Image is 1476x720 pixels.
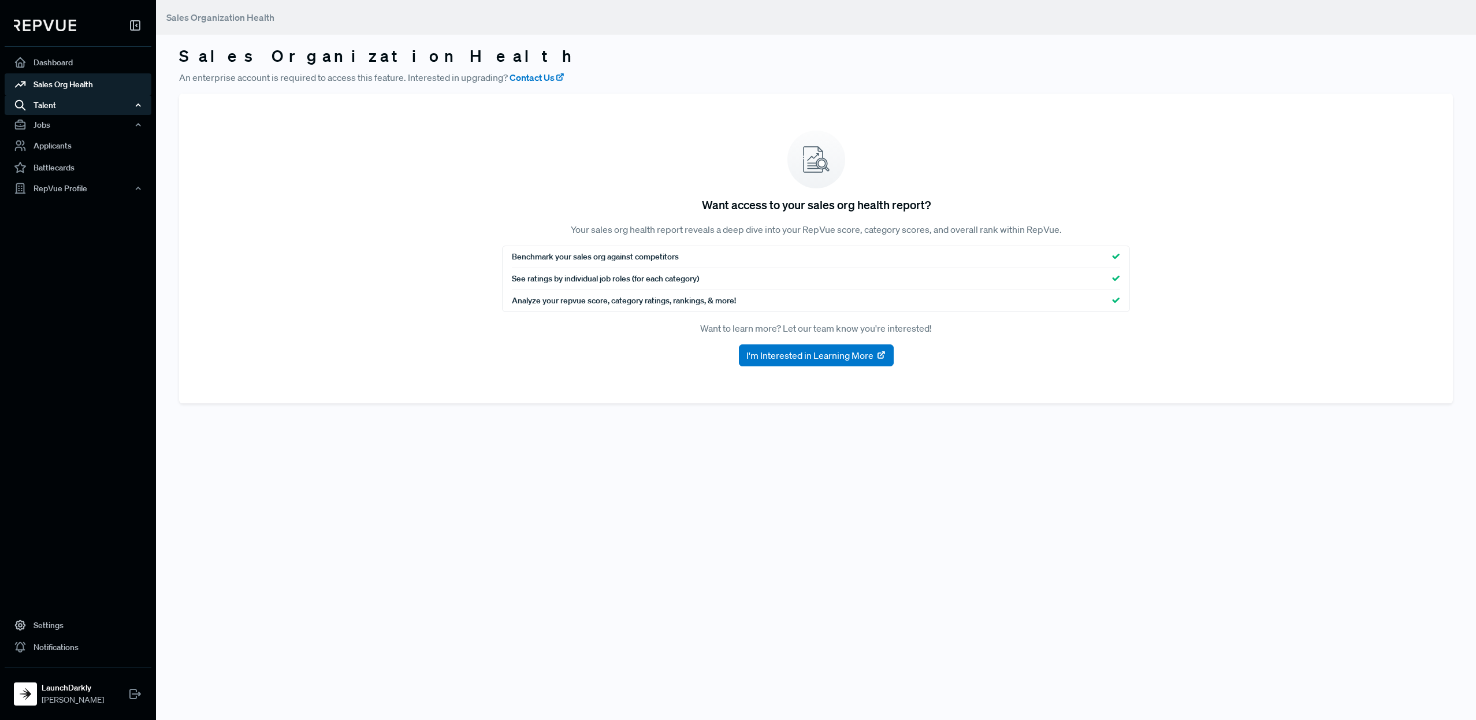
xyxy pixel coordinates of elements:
[5,614,151,636] a: Settings
[5,135,151,157] a: Applicants
[42,694,104,706] span: [PERSON_NAME]
[746,348,873,362] span: I'm Interested in Learning More
[512,251,679,263] span: Benchmark your sales org against competitors
[166,12,274,23] span: Sales Organization Health
[5,51,151,73] a: Dashboard
[5,115,151,135] button: Jobs
[14,20,76,31] img: RepVue
[512,295,736,307] span: Analyze your repvue score, category ratings, rankings, & more!
[702,198,931,211] h5: Want access to your sales org health report?
[179,70,1453,84] p: An enterprise account is required to access this feature. Interested in upgrading?
[502,222,1130,236] p: Your sales org health report reveals a deep dive into your RepVue score, category scores, and ove...
[42,682,104,694] strong: LaunchDarkly
[16,685,35,703] img: LaunchDarkly
[5,179,151,198] button: RepVue Profile
[5,636,151,658] a: Notifications
[502,321,1130,335] p: Want to learn more? Let our team know you're interested!
[510,70,565,84] a: Contact Us
[512,273,699,285] span: See ratings by individual job roles (for each category)
[5,157,151,179] a: Battlecards
[5,667,151,711] a: LaunchDarklyLaunchDarkly[PERSON_NAME]
[5,95,151,115] button: Talent
[179,46,1453,66] h3: Sales Organization Health
[739,344,894,366] button: I'm Interested in Learning More
[5,73,151,95] a: Sales Org Health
